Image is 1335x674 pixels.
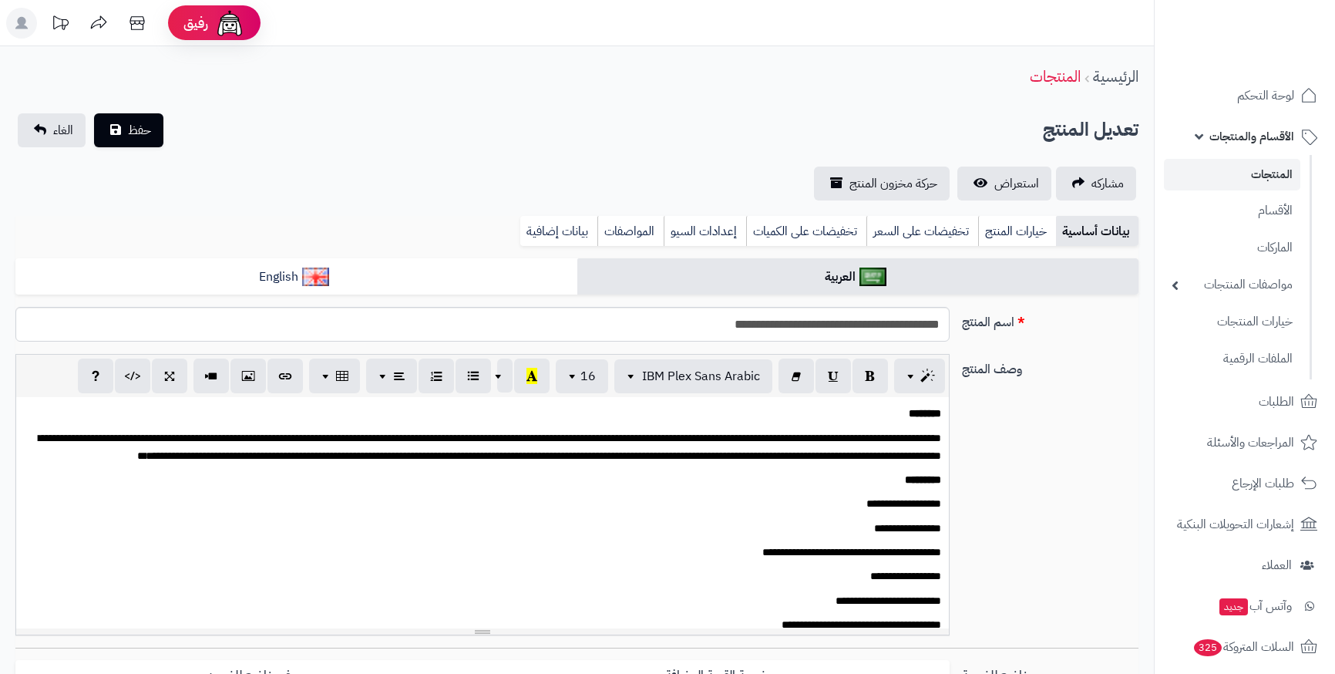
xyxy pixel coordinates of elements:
[1093,65,1138,88] a: الرئيسية
[1164,305,1300,339] a: خيارات المنتجات
[642,367,760,386] span: IBM Plex Sans Arabic
[183,14,208,32] span: رفيق
[994,174,1039,193] span: استعراض
[1091,174,1124,193] span: مشاركه
[520,216,597,247] a: بيانات إضافية
[1207,432,1294,453] span: المراجعات والأسئلة
[580,367,596,386] span: 16
[956,307,1145,332] label: اسم المنتج
[664,216,746,247] a: إعدادات السيو
[614,359,772,393] button: IBM Plex Sans Arabic
[1192,636,1294,658] span: السلات المتروكة
[1209,126,1294,147] span: الأقسام والمنتجات
[1164,159,1300,190] a: المنتجات
[978,216,1056,247] a: خيارات المنتج
[957,167,1051,201] a: استعراض
[1164,629,1326,666] a: السلات المتروكة325
[1164,383,1326,420] a: الطلبات
[597,216,664,247] a: المواصفات
[1219,598,1248,615] span: جديد
[53,121,73,140] span: الغاء
[1218,595,1292,617] span: وآتس آب
[1164,588,1326,625] a: وآتس آبجديد
[1232,473,1294,494] span: طلبات الإرجاع
[859,268,886,286] img: العربية
[41,8,79,42] a: تحديثات المنصة
[1192,639,1223,657] span: 325
[577,258,1139,296] a: العربية
[956,354,1145,379] label: وصف المنتج
[1177,514,1294,535] span: إشعارات التحويلات البنكية
[1164,424,1326,461] a: المراجعات والأسئلة
[1164,231,1300,265] a: الماركات
[1056,167,1136,201] a: مشاركه
[1259,391,1294,413] span: الطلبات
[814,167,950,201] a: حركة مخزون المنتج
[18,113,86,147] a: الغاء
[1056,216,1138,247] a: بيانات أساسية
[1230,13,1320,45] img: logo-2.png
[302,268,329,286] img: English
[866,216,978,247] a: تخفيضات على السعر
[94,113,163,147] button: حفظ
[15,258,577,296] a: English
[1030,65,1081,88] a: المنتجات
[1164,77,1326,114] a: لوحة التحكم
[1043,114,1138,146] h2: تعديل المنتج
[1164,268,1300,302] a: مواصفات المنتجات
[214,8,245,39] img: ai-face.png
[1164,342,1300,376] a: الملفات الرقمية
[1164,194,1300,227] a: الأقسام
[1164,506,1326,543] a: إشعارات التحويلات البنكية
[1164,465,1326,502] a: طلبات الإرجاع
[1262,554,1292,576] span: العملاء
[556,359,608,393] button: 16
[1237,85,1294,106] span: لوحة التحكم
[128,121,151,140] span: حفظ
[849,174,937,193] span: حركة مخزون المنتج
[746,216,866,247] a: تخفيضات على الكميات
[1164,547,1326,584] a: العملاء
